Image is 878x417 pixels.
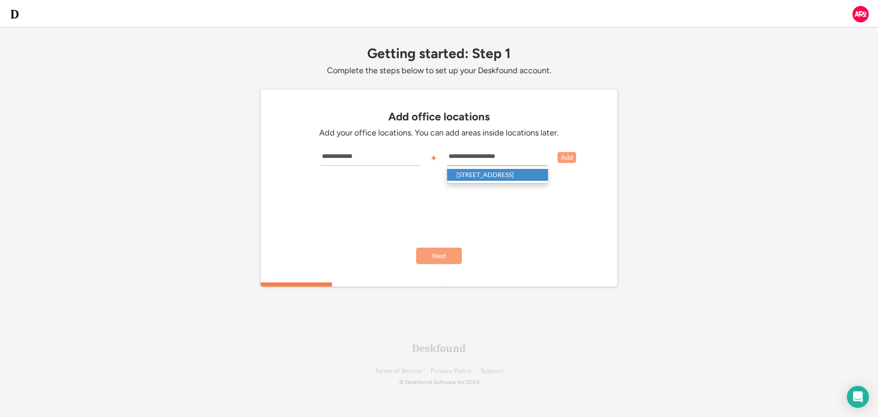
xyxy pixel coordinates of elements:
div: Getting started: Step 1 [261,46,617,61]
div: Add office locations [265,110,613,123]
button: Add [557,152,576,163]
a: Privacy Policy [431,368,471,374]
img: ACg8ocLXF_MUSckKCS9OflhrrAhKl5zTSoqvnR5O1Ptlt2se_ekU43wS=s96-c [852,6,869,22]
div: Complete the steps below to set up your Deskfound account. [261,65,617,76]
div: + [431,153,437,162]
div: Open Intercom Messenger [847,386,869,408]
a: Support [481,368,503,374]
p: [STREET_ADDRESS] [447,169,548,181]
div: 20% [262,282,619,287]
img: d-whitebg.png [9,9,20,20]
div: Add your office locations. You can add areas inside locations later. [302,128,576,138]
a: Terms of Service [375,368,422,374]
div: Deskfound [412,343,466,354]
button: Next [416,248,462,264]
